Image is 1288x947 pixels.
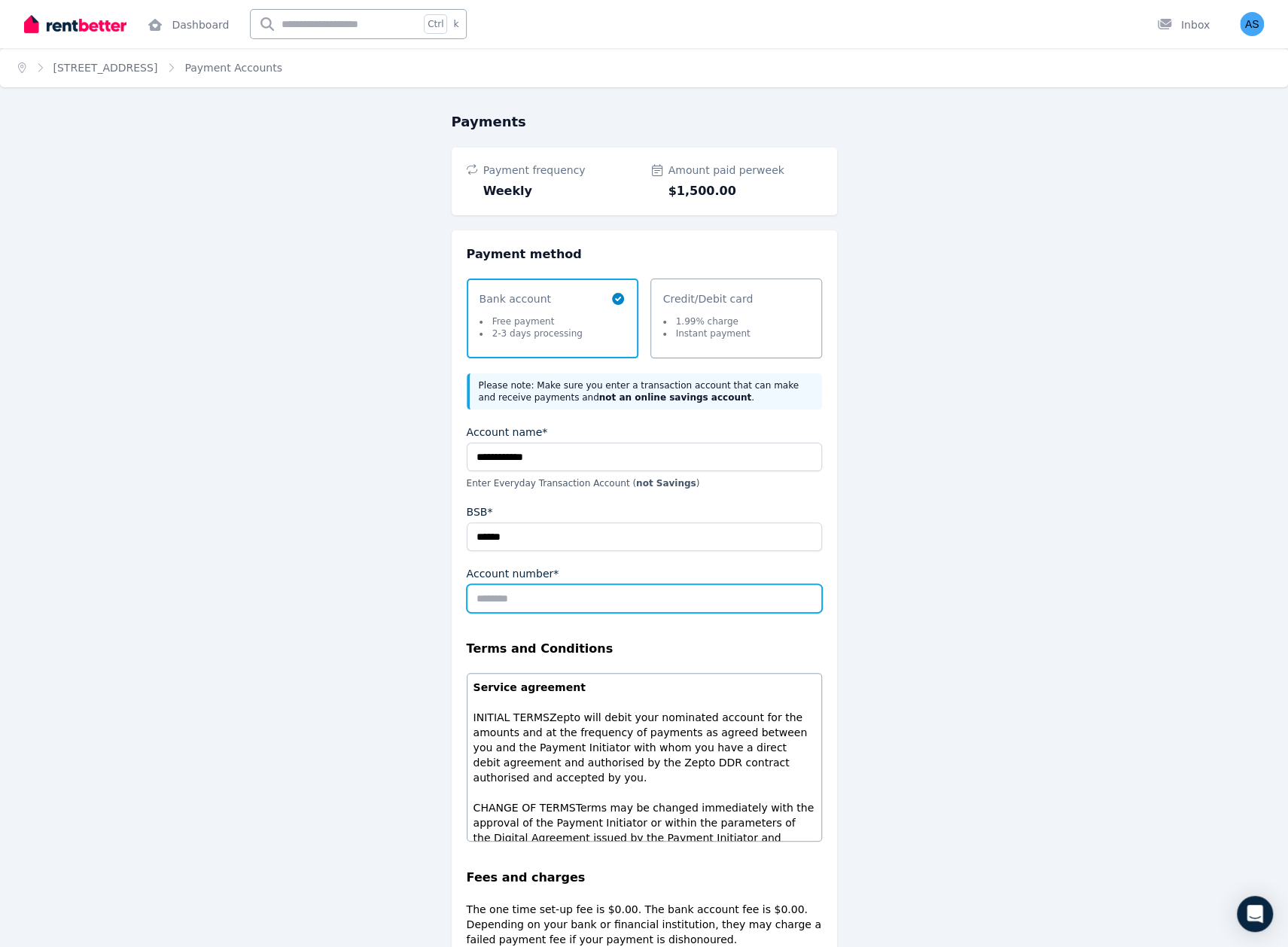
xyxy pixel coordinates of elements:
span: $1,500.00 [668,182,822,200]
li: Instant payment [663,327,751,340]
span: Payment Accounts [184,60,282,75]
li: Free payment [480,315,583,327]
p: Terms may be changed immediately with the approval of the Payment Initiator or within the paramet... [473,800,815,875]
span: Bank account [480,291,583,306]
legend: Terms and Conditions [467,640,822,658]
img: RentBetter [24,13,126,35]
label: Account name* [467,425,548,440]
a: [STREET_ADDRESS] [53,62,158,74]
p: Enter Everyday Transaction Account ( ) [467,477,822,489]
span: Weekly [483,182,637,200]
p: Service agreement [473,680,815,695]
h2: Payment method [467,245,822,263]
span: Ctrl [424,14,447,34]
li: 1.99% charge [663,315,751,327]
img: Adam Stewart [1240,12,1264,36]
b: not an online savings account [599,392,751,403]
li: 2-3 days processing [480,327,583,340]
div: Open Intercom Messenger [1237,896,1273,932]
p: The one time set-up fee is $0.00. The bank account fee is $0.00. Depending on your bank or financ... [467,902,822,947]
span: Amount paid per week [668,163,822,178]
span: Credit/Debit card [663,291,754,306]
p: Zepto will debit your nominated account for the amounts and at the frequency of payments as agree... [473,710,815,785]
b: not Savings [636,478,696,489]
span: INITIAL TERMS [473,711,550,723]
span: Payment frequency [483,163,637,178]
span: CHANGE OF TERMS [473,802,576,814]
div: Please note: Make sure you enter a transaction account that can make and receive payments and . [467,373,822,410]
label: Account number* [467,566,559,581]
legend: Fees and charges [467,869,822,887]
div: Inbox [1157,17,1210,32]
h1: Payments [452,111,837,132]
span: k [453,18,458,30]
